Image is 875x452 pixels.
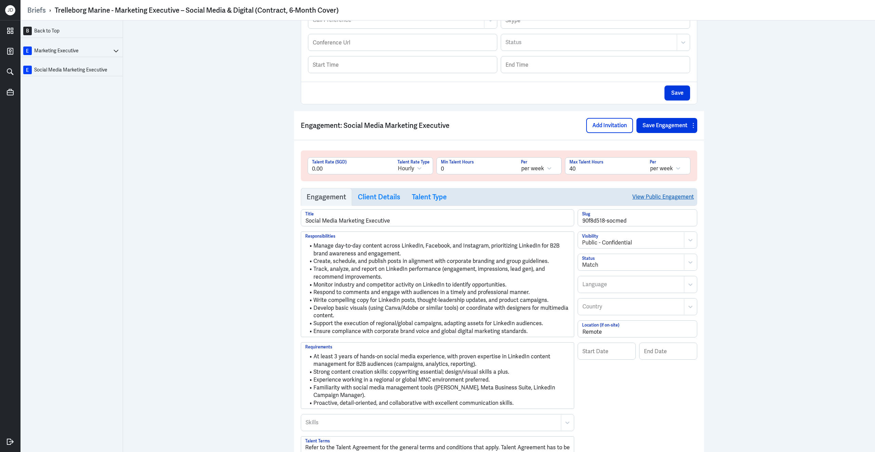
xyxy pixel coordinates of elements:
h3: Engagement: Social Media Marketing Executive [301,121,586,130]
button: Save Engagement [636,118,689,133]
div: E [23,66,32,74]
input: Min Talent Hours [437,158,517,174]
li: Ensure compliance with corporate brand voice and global digital marketing standards. [305,328,570,335]
div: J D [5,5,15,15]
div: B [23,27,32,35]
li: Create, schedule, and publish posts in alignment with corporate branding and group guidelines. [305,257,570,265]
div: E [23,46,32,55]
a: BBack to Top [21,24,123,38]
a: EMarketing Executive [23,46,112,55]
button: Save [664,85,690,101]
li: Proactive, detail-oriented, and collaborative with excellent communication skills. [305,399,570,407]
input: Location (if on-site) [578,321,697,337]
input: End Time [501,56,690,73]
li: Write compelling copy for LinkedIn posts, thought-leadership updates, and product campaigns. [305,296,570,304]
a: View Public Engagement [632,188,694,205]
h3: Talent Type [412,193,447,201]
button: Add Invitation [586,118,633,133]
input: Slug [578,210,697,226]
a: Briefs [27,6,46,15]
p: › [46,6,55,15]
input: Start Time [308,56,497,73]
input: End Date [640,343,697,359]
h3: Engagement [307,193,346,201]
li: Strong content creation skills: copywriting essential; design/visual skills a plus. [305,368,570,376]
li: Support the execution of regional/global campaigns, adapting assets for LinkedIn audiences. [305,320,570,328]
div: Trelleborg Marine - Marketing Executive – Social Media & Digital (Contract, 6-Month Cover) [55,6,339,15]
li: Manage day-to-day content across LinkedIn, Facebook, and Instagram, prioritizing LinkedIn for B2B... [305,242,570,257]
li: Familiarity with social media management tools ([PERSON_NAME], Meta Business Suite, LinkedIn Camp... [305,384,570,399]
li: Develop basic visuals (using Canva/Adobe or similar tools) or coordinate with designers for multi... [305,304,570,320]
h3: Client Details [358,193,400,201]
input: Max Talent Hours [565,158,646,174]
input: Conference Url [308,34,497,51]
li: Monitor industry and competitor activity on LinkedIn to identify opportunities. [305,281,570,289]
input: Start Date [578,343,635,359]
a: ESocial Media Marketing Executive [23,66,120,74]
li: Track, analyze, and report on LinkedIn performance (engagement, impressions, lead gen), and recom... [305,265,570,281]
input: Talent Rate (SGD) [308,158,393,174]
li: Respond to comments and engage with audiences in a timely and professional manner. [305,289,570,296]
input: Title [301,210,574,226]
li: At least 3 years of hands-on social media experience, with proven expertise in LinkedIn content m... [305,353,570,368]
li: Experience working in a regional or global MNC environment preferred. [305,376,570,384]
